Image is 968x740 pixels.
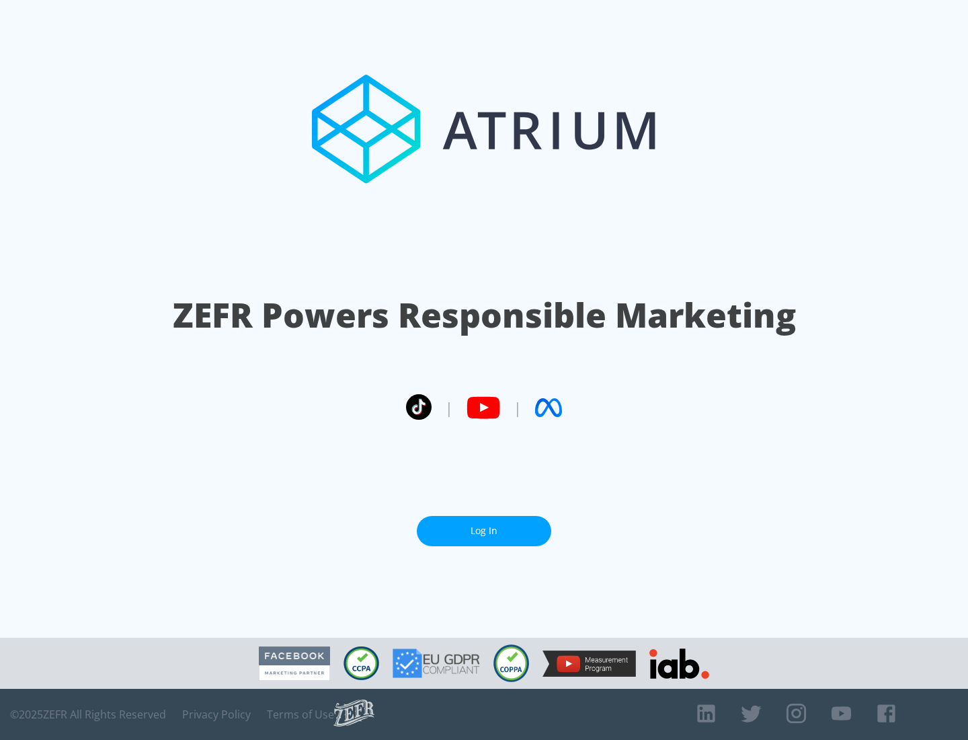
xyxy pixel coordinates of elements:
img: COPPA Compliant [493,644,529,682]
img: CCPA Compliant [344,646,379,680]
span: | [445,398,453,418]
a: Privacy Policy [182,708,251,721]
h1: ZEFR Powers Responsible Marketing [173,292,796,338]
span: © 2025 ZEFR All Rights Reserved [10,708,166,721]
img: GDPR Compliant [393,649,480,678]
a: Terms of Use [267,708,334,721]
img: Facebook Marketing Partner [259,646,330,681]
img: IAB [649,649,709,679]
img: YouTube Measurement Program [542,651,636,677]
span: | [514,398,522,418]
a: Log In [417,516,551,546]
